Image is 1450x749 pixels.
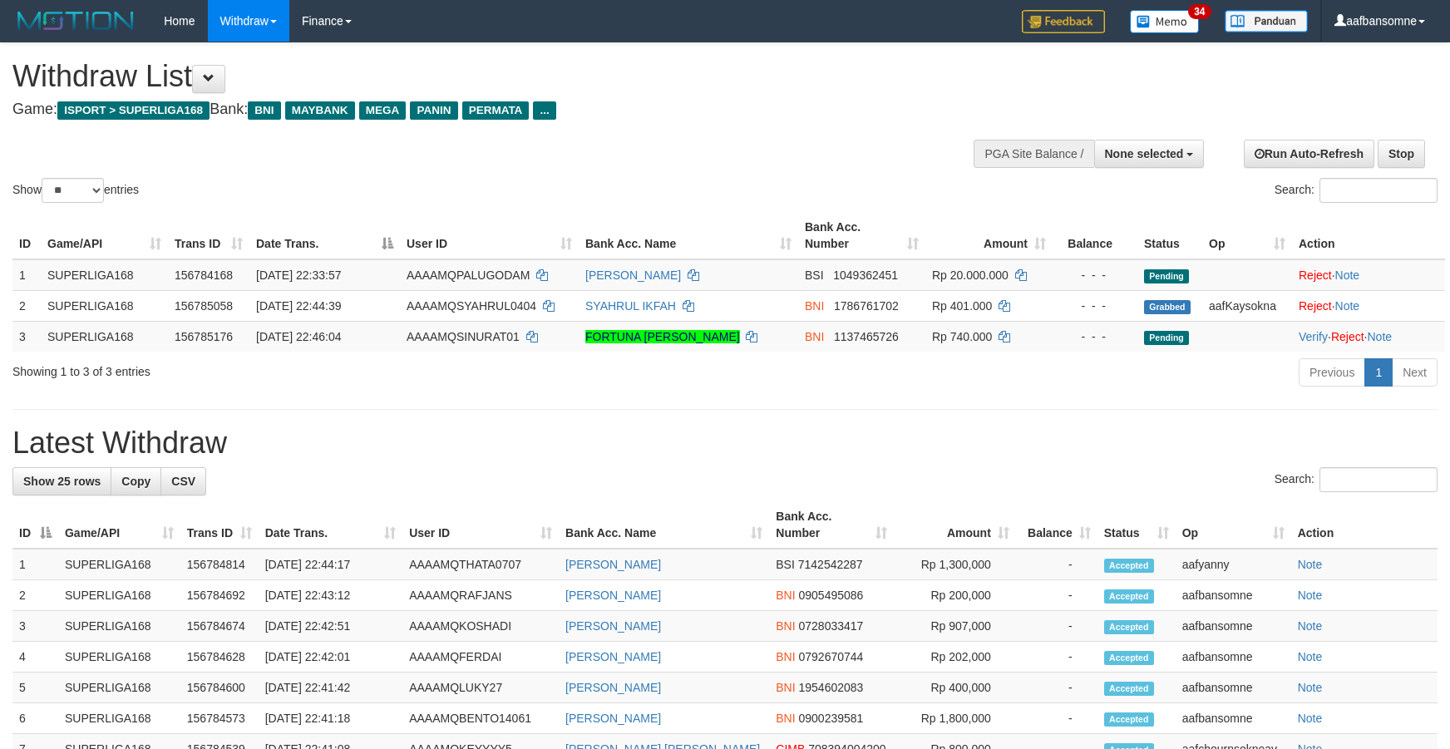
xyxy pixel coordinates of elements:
[1016,673,1097,703] td: -
[1144,300,1191,314] span: Grabbed
[776,558,795,571] span: BSI
[259,642,402,673] td: [DATE] 22:42:01
[1176,703,1291,734] td: aafbansomne
[248,101,280,120] span: BNI
[894,580,1016,611] td: Rp 200,000
[58,703,180,734] td: SUPERLIGA168
[894,703,1016,734] td: Rp 1,800,000
[974,140,1093,168] div: PGA Site Balance /
[585,330,740,343] a: FORTUNA [PERSON_NAME]
[12,321,41,352] td: 3
[1392,358,1438,387] a: Next
[121,475,150,488] span: Copy
[12,501,58,549] th: ID: activate to sort column descending
[12,212,41,259] th: ID
[559,501,769,549] th: Bank Acc. Name: activate to sort column ascending
[1367,330,1392,343] a: Note
[42,178,104,203] select: Showentries
[1176,611,1291,642] td: aafbansomne
[1299,330,1328,343] a: Verify
[12,580,58,611] td: 2
[776,619,795,633] span: BNI
[894,673,1016,703] td: Rp 400,000
[1244,140,1374,168] a: Run Auto-Refresh
[175,269,233,282] span: 156784168
[1016,611,1097,642] td: -
[1202,290,1292,321] td: aafKaysokna
[799,650,864,663] span: Copy 0792670744 to clipboard
[894,642,1016,673] td: Rp 202,000
[58,642,180,673] td: SUPERLIGA168
[932,330,992,343] span: Rp 740.000
[259,549,402,580] td: [DATE] 22:44:17
[565,558,661,571] a: [PERSON_NAME]
[12,467,111,495] a: Show 25 rows
[1059,328,1131,345] div: - - -
[1298,589,1323,602] a: Note
[1292,212,1445,259] th: Action
[1298,681,1323,694] a: Note
[259,673,402,703] td: [DATE] 22:41:42
[776,712,795,725] span: BNI
[565,650,661,663] a: [PERSON_NAME]
[834,299,899,313] span: Copy 1786761702 to clipboard
[1176,549,1291,580] td: aafyanny
[1291,501,1438,549] th: Action
[256,330,341,343] span: [DATE] 22:46:04
[12,426,1438,460] h1: Latest Withdraw
[834,330,899,343] span: Copy 1137465726 to clipboard
[402,703,559,734] td: AAAAMQBENTO14061
[833,269,898,282] span: Copy 1049362451 to clipboard
[585,299,676,313] a: SYAHRUL IKFAH
[168,212,249,259] th: Trans ID: activate to sort column ascending
[1331,330,1364,343] a: Reject
[285,101,355,120] span: MAYBANK
[932,299,992,313] span: Rp 401.000
[1059,298,1131,314] div: - - -
[1094,140,1205,168] button: None selected
[410,101,457,120] span: PANIN
[111,467,161,495] a: Copy
[1104,559,1154,573] span: Accepted
[585,269,681,282] a: [PERSON_NAME]
[12,673,58,703] td: 5
[180,549,259,580] td: 156784814
[1335,269,1360,282] a: Note
[12,259,41,291] td: 1
[12,357,592,380] div: Showing 1 to 3 of 3 entries
[776,650,795,663] span: BNI
[1292,321,1445,352] td: · ·
[805,330,824,343] span: BNI
[180,501,259,549] th: Trans ID: activate to sort column ascending
[180,673,259,703] td: 156784600
[57,101,210,120] span: ISPORT > SUPERLIGA168
[58,673,180,703] td: SUPERLIGA168
[402,611,559,642] td: AAAAMQKOSHADI
[12,178,139,203] label: Show entries
[1364,358,1393,387] a: 1
[259,580,402,611] td: [DATE] 22:43:12
[180,611,259,642] td: 156784674
[799,681,864,694] span: Copy 1954602083 to clipboard
[1335,299,1360,313] a: Note
[462,101,530,120] span: PERMATA
[259,501,402,549] th: Date Trans.: activate to sort column ascending
[249,212,400,259] th: Date Trans.: activate to sort column descending
[359,101,407,120] span: MEGA
[565,712,661,725] a: [PERSON_NAME]
[805,269,824,282] span: BSI
[799,712,864,725] span: Copy 0900239581 to clipboard
[259,703,402,734] td: [DATE] 22:41:18
[799,589,864,602] span: Copy 0905495086 to clipboard
[1137,212,1202,259] th: Status
[1299,299,1332,313] a: Reject
[1319,178,1438,203] input: Search:
[1298,712,1323,725] a: Note
[776,589,795,602] span: BNI
[565,681,661,694] a: [PERSON_NAME]
[1053,212,1137,259] th: Balance
[1298,558,1323,571] a: Note
[171,475,195,488] span: CSV
[1022,10,1105,33] img: Feedback.jpg
[259,611,402,642] td: [DATE] 22:42:51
